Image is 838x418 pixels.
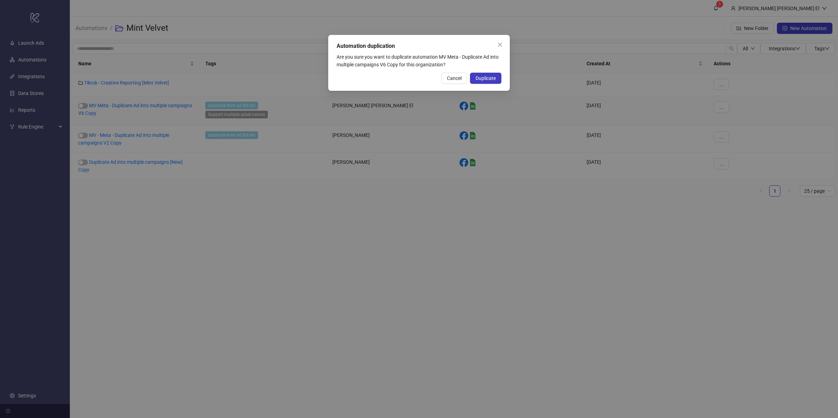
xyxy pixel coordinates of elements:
[497,42,503,47] span: close
[441,73,467,84] button: Cancel
[337,42,501,50] div: Automation duplication
[337,53,501,68] div: Are you sure you want to duplicate automation MV Meta - Duplicate Ad into multiple campaigns V6 C...
[494,39,506,50] button: Close
[470,73,501,84] button: Duplicate
[476,75,496,81] span: Duplicate
[447,75,462,81] span: Cancel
